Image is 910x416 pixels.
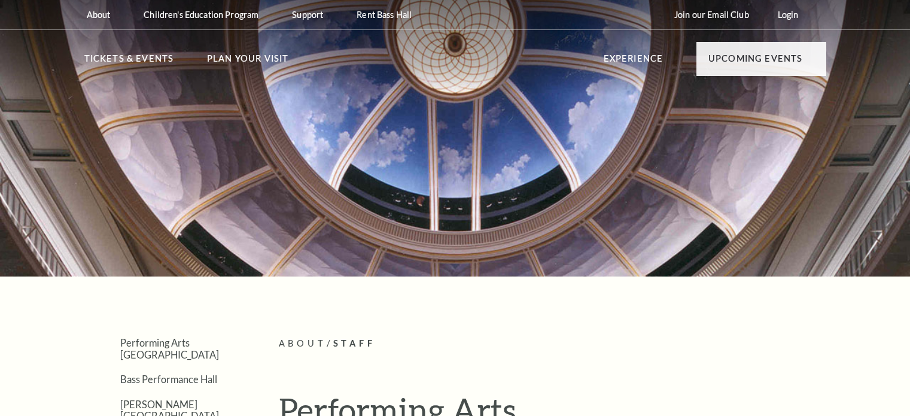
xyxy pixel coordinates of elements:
p: Support [292,10,323,20]
p: Upcoming Events [708,51,803,73]
p: Tickets & Events [84,51,174,73]
p: About [87,10,111,20]
p: Experience [604,51,664,73]
p: Plan Your Visit [207,51,289,73]
a: Bass Performance Hall [120,374,217,385]
p: Children's Education Program [144,10,258,20]
p: Rent Bass Hall [357,10,412,20]
span: Staff [333,338,376,348]
a: Performing Arts [GEOGRAPHIC_DATA] [120,337,219,360]
p: / [279,336,826,351]
span: About [279,338,327,348]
